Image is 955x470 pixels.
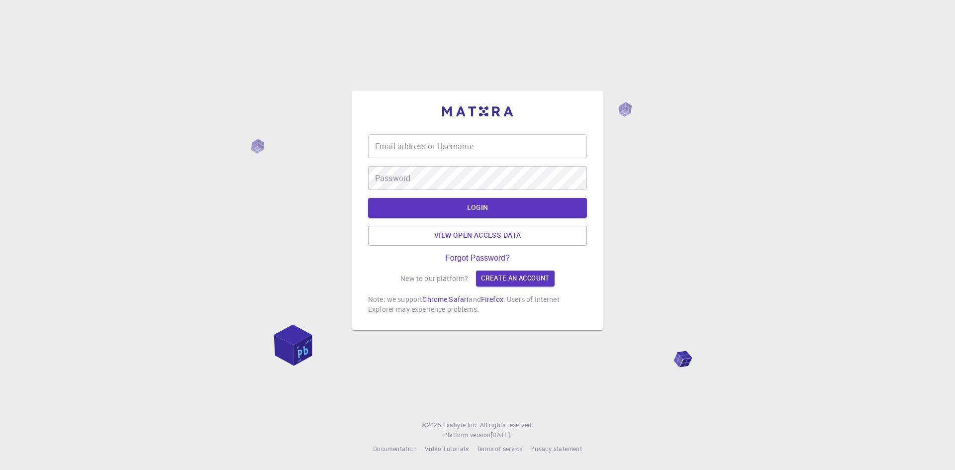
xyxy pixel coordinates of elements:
button: LOGIN [368,198,587,218]
a: Chrome [422,294,447,304]
span: Privacy statement [530,445,582,453]
span: Exabyte Inc. [443,421,478,429]
a: Documentation [373,444,417,454]
a: Forgot Password? [445,254,510,263]
a: View open access data [368,226,587,246]
a: Firefox [481,294,503,304]
a: Safari [449,294,469,304]
span: Terms of service [477,445,522,453]
span: Platform version [443,430,490,440]
span: All rights reserved. [480,420,533,430]
span: Video Tutorials [425,445,469,453]
a: Privacy statement [530,444,582,454]
span: © 2025 [422,420,443,430]
a: Create an account [476,271,554,286]
a: Exabyte Inc. [443,420,478,430]
p: New to our platform? [400,274,468,283]
a: Terms of service [477,444,522,454]
a: Video Tutorials [425,444,469,454]
a: [DATE]. [491,430,512,440]
p: Note: we support , and . Users of Internet Explorer may experience problems. [368,294,587,314]
span: Documentation [373,445,417,453]
span: [DATE] . [491,431,512,439]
